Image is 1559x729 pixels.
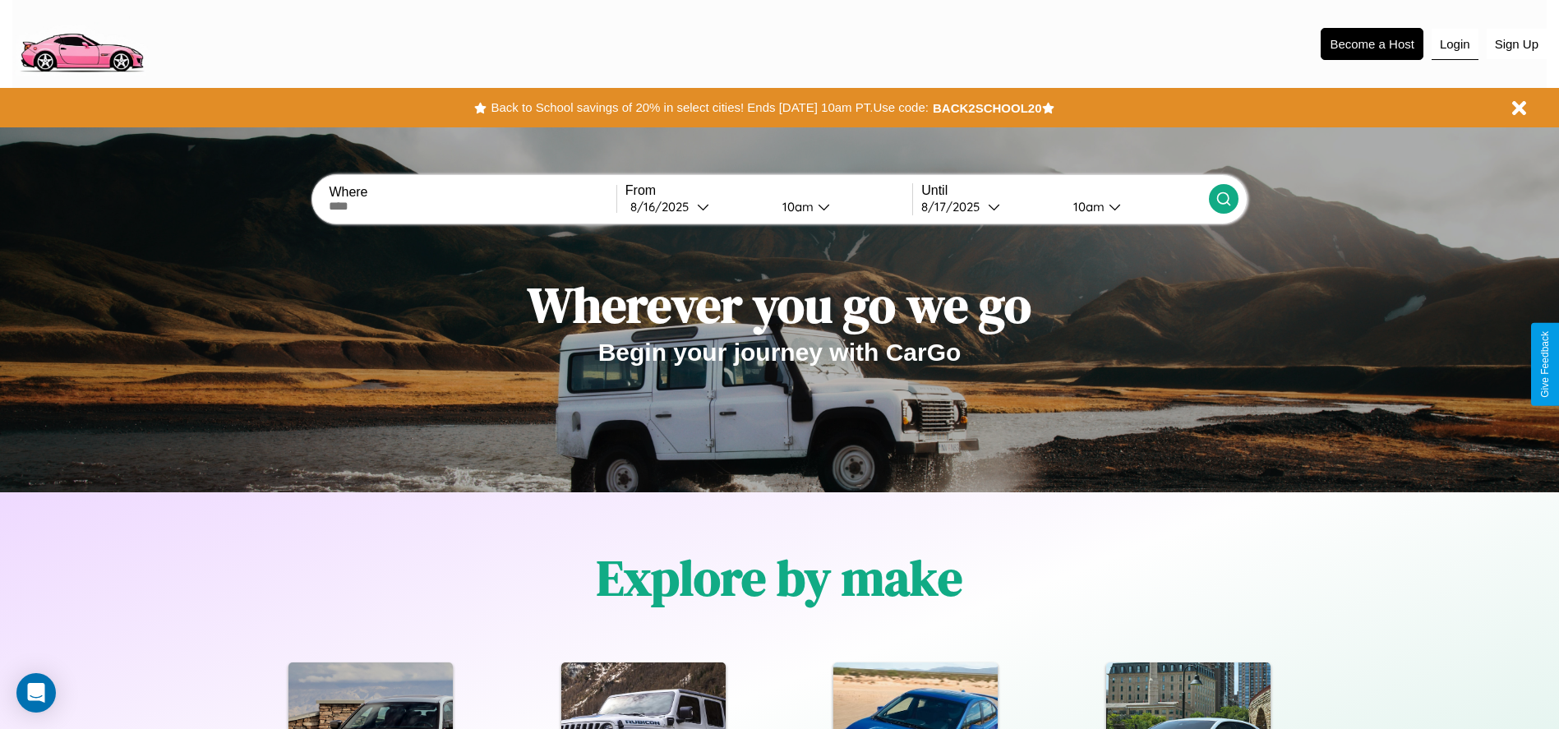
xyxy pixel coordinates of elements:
h1: Explore by make [597,544,962,611]
button: 8/16/2025 [625,198,769,215]
button: Login [1432,29,1478,60]
div: 8 / 16 / 2025 [630,199,697,215]
label: From [625,183,912,198]
b: BACK2SCHOOL20 [933,101,1042,115]
button: 10am [1060,198,1209,215]
div: 8 / 17 / 2025 [921,199,988,215]
button: Back to School savings of 20% in select cities! Ends [DATE] 10am PT.Use code: [487,96,932,119]
button: 10am [769,198,913,215]
button: Become a Host [1321,28,1423,60]
div: 10am [1065,199,1109,215]
div: Give Feedback [1539,331,1551,398]
button: Sign Up [1487,29,1547,59]
div: Open Intercom Messenger [16,673,56,713]
label: Where [329,185,616,200]
img: logo [12,8,150,76]
div: 10am [774,199,818,215]
label: Until [921,183,1208,198]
